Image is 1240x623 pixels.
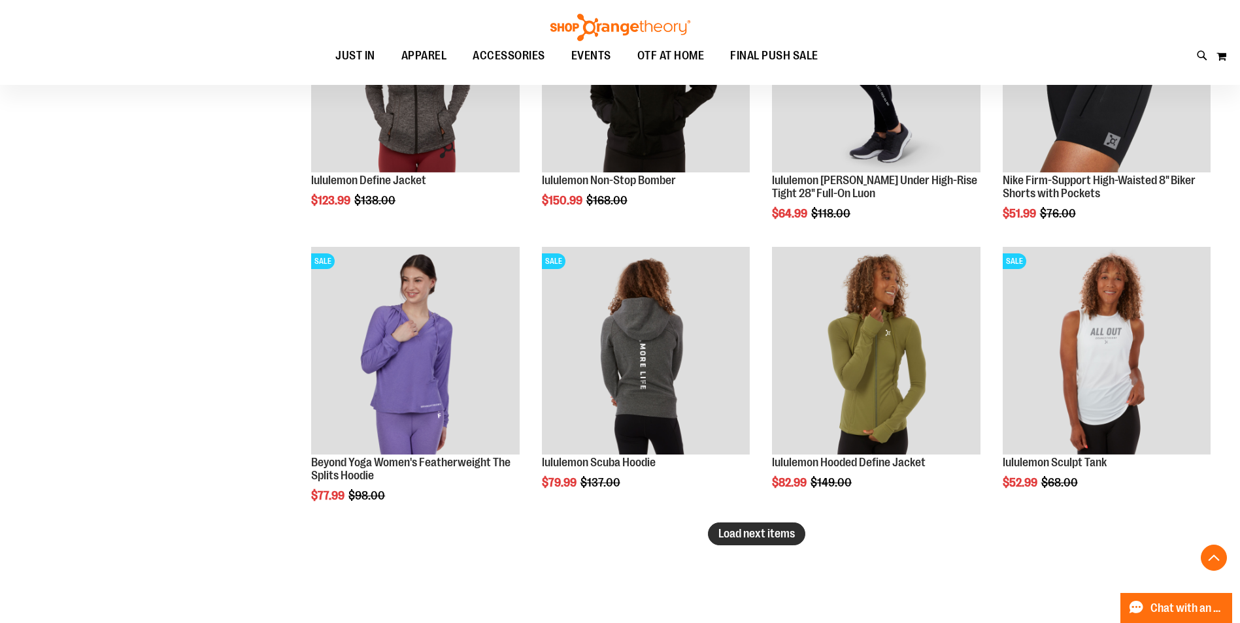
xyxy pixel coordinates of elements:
span: $150.99 [542,194,584,207]
a: Product image for Beyond Yoga Womens Featherweight The Splits HoodieSALE [311,247,519,456]
a: lululemon Non-Stop Bomber [542,174,676,187]
span: EVENTS [571,41,611,71]
span: $76.00 [1040,207,1078,220]
span: APPAREL [401,41,447,71]
span: JUST IN [335,41,375,71]
a: JUST IN [322,41,388,71]
div: product [535,240,756,522]
span: SALE [542,253,565,269]
span: $68.00 [1041,476,1080,489]
img: Product image for lululemon Hooded Define Jacket [772,247,980,455]
a: Product image for lululemon Hooded Define Jacket [772,247,980,456]
a: lululemon Sculpt Tank [1003,456,1107,469]
span: SALE [1003,253,1026,269]
span: $123.99 [311,194,352,207]
span: $118.00 [811,207,852,220]
span: $64.99 [772,207,809,220]
span: OTF AT HOME [637,41,705,71]
a: ACCESSORIES [460,41,558,71]
span: $138.00 [354,194,397,207]
span: $51.99 [1003,207,1038,220]
span: $79.99 [542,476,578,489]
div: product [765,240,986,522]
a: EVENTS [558,41,624,71]
img: Shop Orangetheory [548,14,692,41]
div: product [305,240,526,535]
span: $98.00 [348,489,387,502]
span: $137.00 [580,476,622,489]
button: Back To Top [1201,545,1227,571]
a: APPAREL [388,41,460,71]
a: Nike Firm-Support High-Waisted 8" Biker Shorts with Pockets [1003,174,1196,200]
img: Product image for lululemon Sculpt Tank [1003,247,1211,455]
button: Load next items [708,522,805,545]
span: Chat with an Expert [1150,602,1224,615]
span: ACCESSORIES [473,41,545,71]
img: Product image for Beyond Yoga Womens Featherweight The Splits Hoodie [311,247,519,455]
a: FINAL PUSH SALE [717,41,831,71]
a: lululemon Scuba Hoodie [542,456,656,469]
span: $82.99 [772,476,809,489]
span: FINAL PUSH SALE [730,41,818,71]
span: $77.99 [311,489,346,502]
a: lululemon Hooded Define Jacket [772,456,926,469]
span: SALE [311,253,335,269]
div: product [996,240,1217,522]
button: Chat with an Expert [1120,593,1233,623]
span: Load next items [718,527,795,540]
a: Product image for lululemon Sculpt TankSALE [1003,247,1211,456]
img: Product image for lululemon Scuba Hoodie [542,247,750,455]
a: Product image for lululemon Scuba HoodieSALE [542,247,750,456]
a: OTF AT HOME [624,41,718,71]
a: lululemon [PERSON_NAME] Under High-Rise Tight 28" Full-On Luon [772,174,977,200]
span: $168.00 [586,194,629,207]
a: lululemon Define Jacket [311,174,426,187]
span: $149.00 [811,476,854,489]
span: $52.99 [1003,476,1039,489]
a: Beyond Yoga Women's Featherweight The Splits Hoodie [311,456,511,482]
